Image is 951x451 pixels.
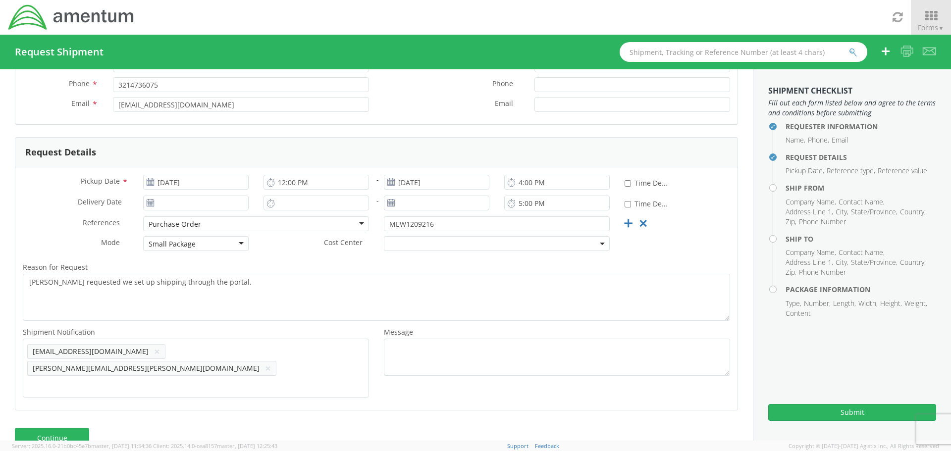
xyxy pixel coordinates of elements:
li: Reference value [878,166,927,176]
button: × [154,346,160,357]
div: Purchase Order [149,219,201,229]
span: Forms [918,23,944,32]
h4: Ship From [786,184,936,192]
a: Continue [15,428,89,448]
span: master, [DATE] 11:54:36 [91,442,152,450]
label: Time Definite [625,177,670,188]
span: [PERSON_NAME][EMAIL_ADDRESS][PERSON_NAME][DOMAIN_NAME] [33,363,260,373]
li: Company Name [786,248,836,257]
li: Reference type [827,166,875,176]
li: City [836,257,848,267]
span: Server: 2025.16.0-21b0bc45e7b [12,442,152,450]
span: Email [495,99,513,110]
span: Reason for Request [23,262,88,272]
li: Zip [786,267,796,277]
span: Shipment Notification [23,327,95,337]
input: Time Definite [625,201,631,207]
img: dyn-intl-logo-049831509241104b2a82.png [7,3,135,31]
span: [EMAIL_ADDRESS][DOMAIN_NAME] [33,347,149,356]
span: ▼ [938,24,944,32]
li: Zip [786,217,796,227]
span: Cost Center [324,238,363,249]
a: Feedback [535,442,559,450]
a: Support [507,442,528,450]
li: Address Line 1 [786,207,833,217]
button: Submit [768,404,936,421]
h4: Package Information [786,286,936,293]
h4: Requester Information [786,123,936,130]
li: Country [900,257,926,267]
li: Height [880,299,902,308]
span: Email [71,99,90,108]
li: Email [832,135,848,145]
input: Time Definite [625,180,631,187]
label: Time Definite [625,198,670,209]
h4: Ship To [786,235,936,243]
h4: Request Details [786,153,936,161]
li: Length [833,299,856,308]
li: City [836,207,848,217]
li: Phone [808,135,829,145]
span: Client: 2025.14.0-cea8157 [153,442,277,450]
li: Contact Name [839,248,885,257]
li: Width [858,299,878,308]
li: Phone Number [799,267,846,277]
span: Pickup Date [81,176,120,186]
li: Name [786,135,805,145]
li: Type [786,299,801,308]
span: References [83,218,120,227]
span: Phone [492,79,513,90]
h4: Request Shipment [15,47,104,57]
input: Shipment, Tracking or Reference Number (at least 4 chars) [620,42,867,62]
span: master, [DATE] 12:25:43 [217,442,277,450]
span: Phone [69,79,90,88]
h3: Shipment Checklist [768,87,936,96]
li: Content [786,308,811,318]
li: Address Line 1 [786,257,833,267]
button: × [265,362,271,374]
h3: Request Details [25,148,96,157]
span: Fill out each form listed below and agree to the terms and conditions before submitting [768,98,936,118]
li: State/Province [851,257,898,267]
span: Message [384,327,413,337]
li: Contact Name [839,197,885,207]
li: Pickup Date [786,166,824,176]
li: Country [900,207,926,217]
span: Mode [101,238,120,247]
span: Delivery Date [78,197,122,208]
li: Company Name [786,197,836,207]
li: Weight [904,299,927,308]
li: State/Province [851,207,898,217]
li: Phone Number [799,217,846,227]
div: Small Package [149,239,196,249]
li: Number [804,299,831,308]
span: Copyright © [DATE]-[DATE] Agistix Inc., All Rights Reserved [789,442,939,450]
